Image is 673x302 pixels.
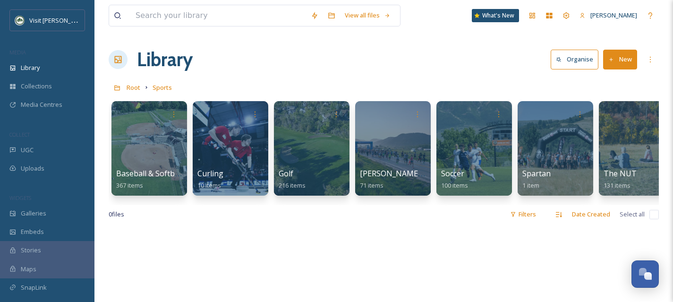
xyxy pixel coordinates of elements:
[127,82,140,93] a: Root
[441,181,468,190] span: 100 items
[340,6,395,25] a: View all files
[360,181,383,190] span: 71 items
[21,164,44,173] span: Uploads
[551,50,603,69] a: Organise
[29,16,89,25] span: Visit [PERSON_NAME]
[522,168,551,179] span: Spartan
[620,210,645,219] span: Select all
[603,50,637,69] button: New
[137,45,193,74] a: Library
[116,168,183,179] span: Baseball & Softball
[590,11,637,19] span: [PERSON_NAME]
[551,50,598,69] button: Organise
[631,260,659,288] button: Open Chat
[604,169,637,190] a: The NUT131 items
[441,168,464,179] span: Soccer
[472,9,519,22] a: What's New
[604,168,637,179] span: The NUT
[279,181,306,190] span: 216 items
[116,181,143,190] span: 367 items
[21,227,44,236] span: Embeds
[9,131,30,138] span: COLLECT
[9,194,31,201] span: WIDGETS
[109,210,124,219] span: 0 file s
[21,82,52,91] span: Collections
[21,265,36,274] span: Maps
[505,205,541,224] div: Filters
[360,168,458,179] span: [PERSON_NAME] Marathon
[116,169,183,190] a: Baseball & Softball367 items
[127,83,140,92] span: Root
[604,181,630,190] span: 131 items
[21,63,40,72] span: Library
[522,169,551,190] a: Spartan1 item
[21,246,41,255] span: Stories
[567,205,615,224] div: Date Created
[15,16,25,25] img: Unknown.png
[197,181,221,190] span: 10 items
[197,169,223,190] a: Curling10 items
[153,82,172,93] a: Sports
[575,6,642,25] a: [PERSON_NAME]
[21,209,46,218] span: Galleries
[21,146,34,155] span: UGC
[279,169,306,190] a: Golf216 items
[153,83,172,92] span: Sports
[279,168,293,179] span: Golf
[131,5,306,26] input: Search your library
[9,49,26,56] span: MEDIA
[197,168,223,179] span: Curling
[21,283,47,292] span: SnapLink
[522,181,539,190] span: 1 item
[21,100,62,109] span: Media Centres
[360,169,458,190] a: [PERSON_NAME] Marathon71 items
[441,169,468,190] a: Soccer100 items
